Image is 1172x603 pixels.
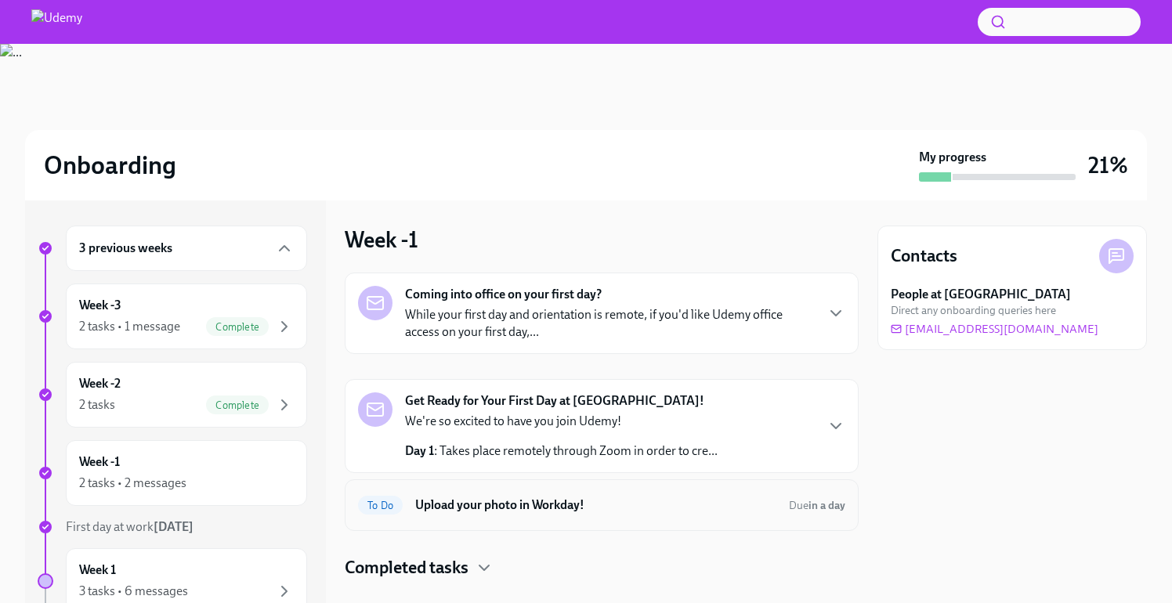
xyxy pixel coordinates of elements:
[79,318,180,335] div: 2 tasks • 1 message
[919,149,986,166] strong: My progress
[38,362,307,428] a: Week -22 tasksComplete
[79,561,116,579] h6: Week 1
[345,226,418,254] h3: Week -1
[405,306,814,341] p: While your first day and orientation is remote, if you'd like Udemy office access on your first d...
[66,226,307,271] div: 3 previous weeks
[891,321,1098,337] a: [EMAIL_ADDRESS][DOMAIN_NAME]
[345,556,859,580] div: Completed tasks
[789,499,845,512] span: Due
[891,244,957,268] h4: Contacts
[38,440,307,506] a: Week -12 tasks • 2 messages
[405,443,434,458] strong: Day 1
[415,496,776,514] h6: Upload your photo in Workday!
[66,519,194,534] span: First day at work
[405,392,704,410] strong: Get Ready for Your First Day at [GEOGRAPHIC_DATA]!
[154,519,194,534] strong: [DATE]
[38,518,307,536] a: First day at work[DATE]
[405,286,602,303] strong: Coming into office on your first day?
[79,453,120,471] h6: Week -1
[79,583,188,600] div: 3 tasks • 6 messages
[79,475,186,492] div: 2 tasks • 2 messages
[79,396,115,413] div: 2 tasks
[206,321,269,333] span: Complete
[206,399,269,411] span: Complete
[38,283,307,349] a: Week -32 tasks • 1 messageComplete
[891,286,1071,303] strong: People at [GEOGRAPHIC_DATA]
[358,493,845,518] a: To DoUpload your photo in Workday!Duein a day
[405,442,718,460] p: : Takes place remotely through Zoom in order to cre...
[79,240,172,257] h6: 3 previous weeks
[79,375,121,392] h6: Week -2
[358,500,403,511] span: To Do
[808,499,845,512] strong: in a day
[891,303,1056,318] span: Direct any onboarding queries here
[405,413,718,430] p: We're so excited to have you join Udemy!
[79,297,121,314] h6: Week -3
[789,498,845,513] span: September 10th, 2025 08:00
[31,9,82,34] img: Udemy
[345,556,468,580] h4: Completed tasks
[44,150,176,181] h2: Onboarding
[1088,151,1128,179] h3: 21%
